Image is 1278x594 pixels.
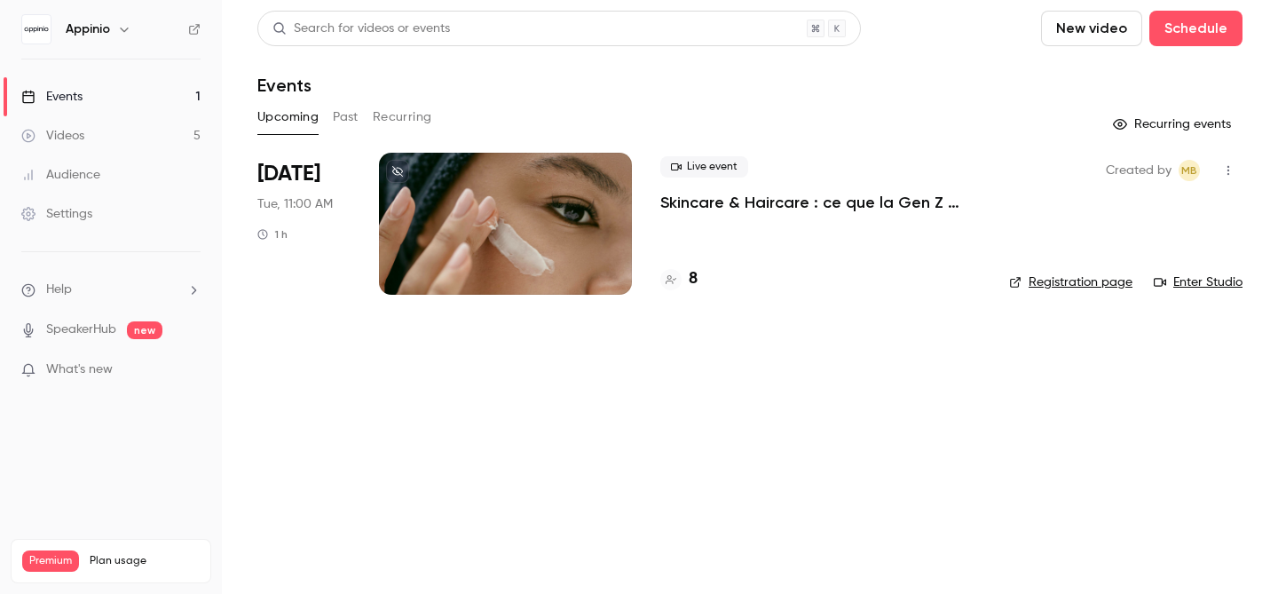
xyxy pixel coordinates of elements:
a: 8 [660,267,698,291]
img: Appinio [22,15,51,44]
button: Upcoming [257,103,319,131]
span: What's new [46,360,113,379]
div: Search for videos or events [272,20,450,38]
h4: 8 [689,267,698,291]
span: Help [46,281,72,299]
button: Recurring events [1105,110,1242,139]
button: Recurring [373,103,432,131]
button: Schedule [1149,11,1242,46]
span: MB [1181,160,1197,181]
span: Margot Bres [1179,160,1200,181]
div: Settings [21,205,92,223]
span: Tue, 11:00 AM [257,195,333,213]
a: Registration page [1009,273,1132,291]
a: Enter Studio [1154,273,1242,291]
div: Audience [21,166,100,184]
span: new [127,321,162,339]
span: Created by [1106,160,1171,181]
a: SpeakerHub [46,321,116,339]
div: Videos [21,127,84,145]
span: Live event [660,156,748,178]
h1: Events [257,75,312,96]
span: Plan usage [90,554,200,568]
div: Sep 9 Tue, 11:00 AM (Europe/Paris) [257,153,351,295]
div: 1 h [257,227,288,242]
a: Skincare & Haircare : ce que la Gen Z attend vraiment des marques [660,192,981,213]
span: [DATE] [257,160,320,188]
span: Premium [22,550,79,572]
h6: Appinio [66,20,110,38]
button: New video [1041,11,1142,46]
button: Past [333,103,359,131]
li: help-dropdown-opener [21,281,201,299]
div: Events [21,88,83,106]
